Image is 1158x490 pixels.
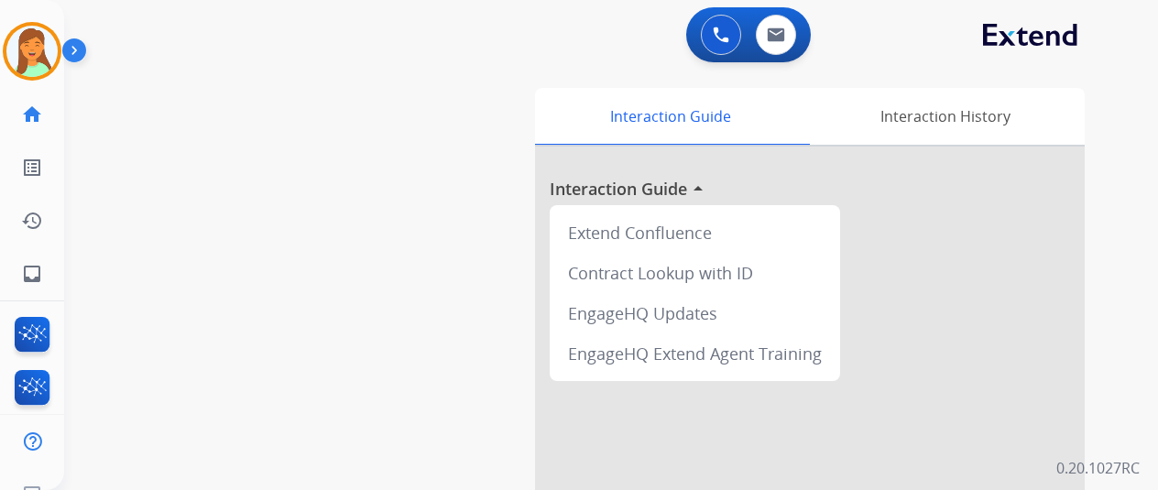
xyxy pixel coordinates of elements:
p: 0.20.1027RC [1056,457,1140,479]
mat-icon: inbox [21,263,43,285]
div: Interaction Guide [535,88,805,145]
mat-icon: list_alt [21,157,43,179]
mat-icon: history [21,210,43,232]
mat-icon: home [21,103,43,125]
div: Extend Confluence [557,212,833,253]
div: EngageHQ Updates [557,293,833,333]
div: Contract Lookup with ID [557,253,833,293]
img: avatar [6,26,58,77]
div: EngageHQ Extend Agent Training [557,333,833,374]
div: Interaction History [805,88,1085,145]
